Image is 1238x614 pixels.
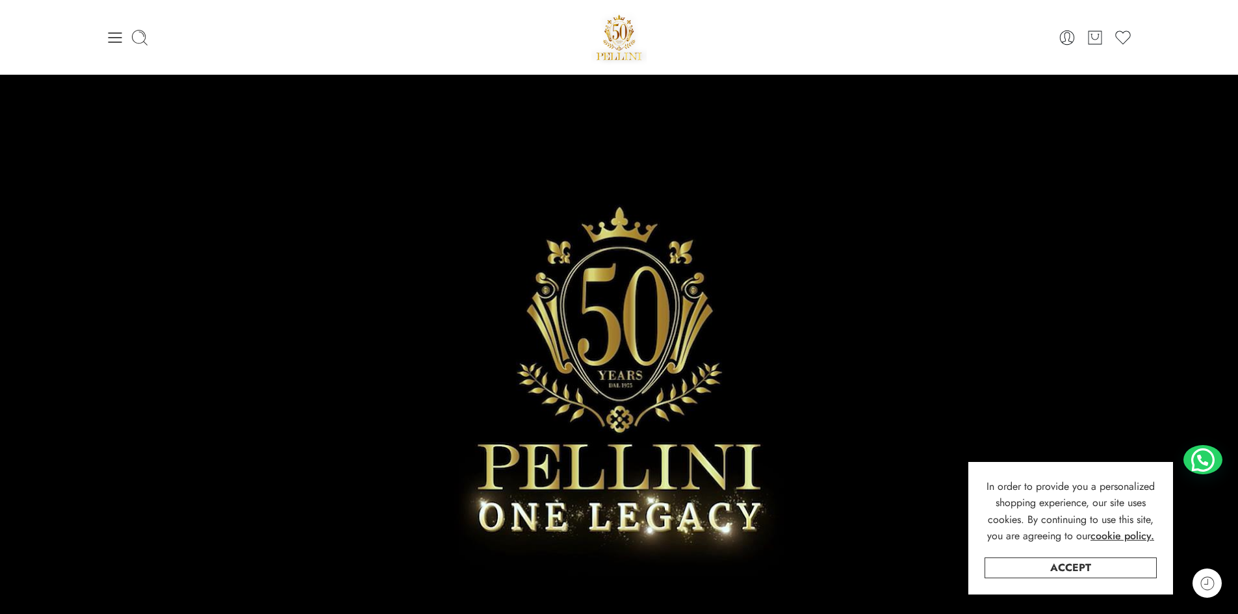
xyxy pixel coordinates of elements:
[1086,29,1104,47] a: Cart
[987,479,1155,544] span: In order to provide you a personalized shopping experience, our site uses cookies. By continuing ...
[1058,29,1076,47] a: Login / Register
[985,557,1157,578] a: Accept
[591,10,647,65] img: Pellini
[591,10,647,65] a: Pellini -
[1114,29,1132,47] a: Wishlist
[1090,528,1154,544] a: cookie policy.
